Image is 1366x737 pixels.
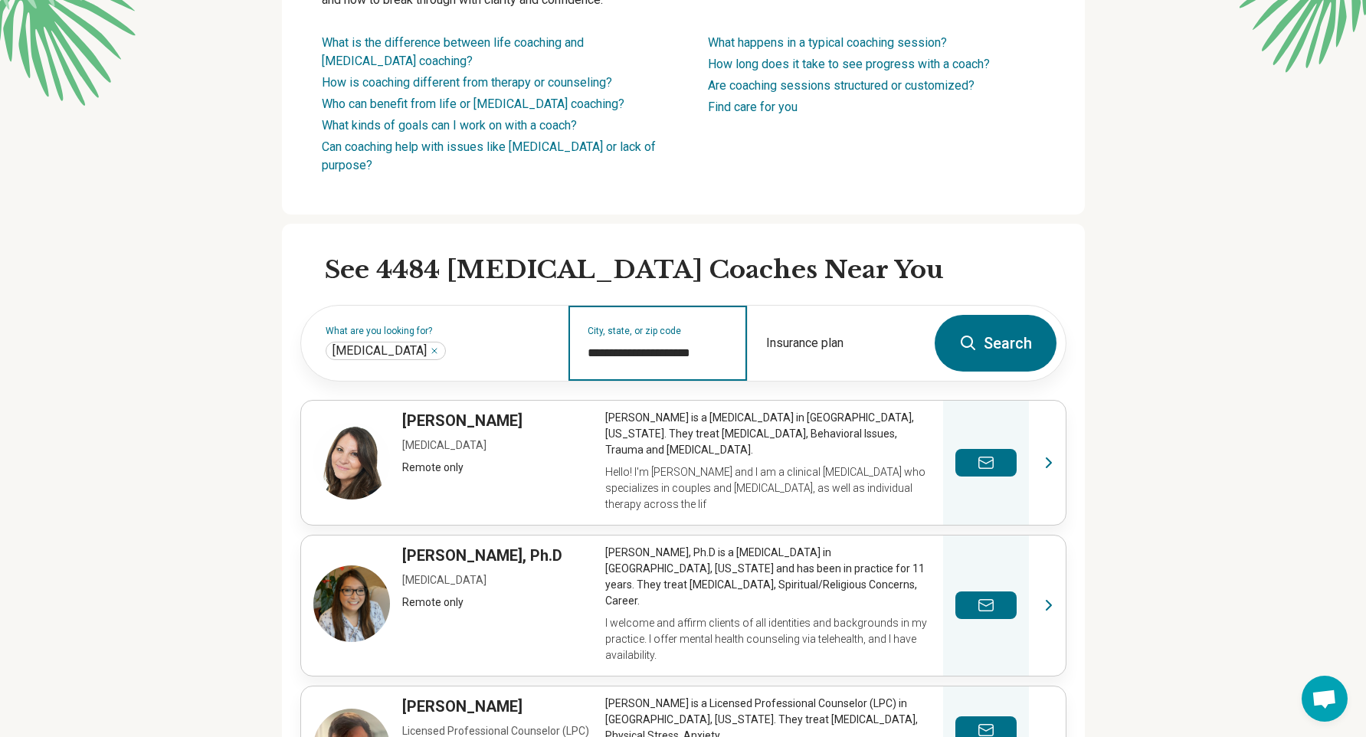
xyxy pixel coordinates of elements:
a: How long does it take to see progress with a coach? [708,57,990,71]
a: What kinds of goals can I work on with a coach? [322,118,577,133]
div: Open chat [1302,676,1348,722]
a: What happens in a typical coaching session? [708,35,947,50]
a: Are coaching sessions structured or customized? [708,78,975,93]
div: Personal Growth [326,342,446,360]
button: Send a message [955,449,1017,477]
button: Search [935,315,1056,372]
span: [MEDICAL_DATA] [332,343,427,359]
button: Send a message [955,591,1017,619]
button: Personal Growth [430,346,439,355]
a: What is the difference between life coaching and [MEDICAL_DATA] coaching? [322,35,584,68]
a: How is coaching different from therapy or counseling? [322,75,612,90]
h2: See 4484 [MEDICAL_DATA] Coaches Near You [325,254,1066,287]
a: Can coaching help with issues like [MEDICAL_DATA] or lack of purpose? [322,139,656,172]
a: Who can benefit from life or [MEDICAL_DATA] coaching? [322,97,624,111]
label: What are you looking for? [326,326,550,336]
a: Find care for you [708,100,798,114]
